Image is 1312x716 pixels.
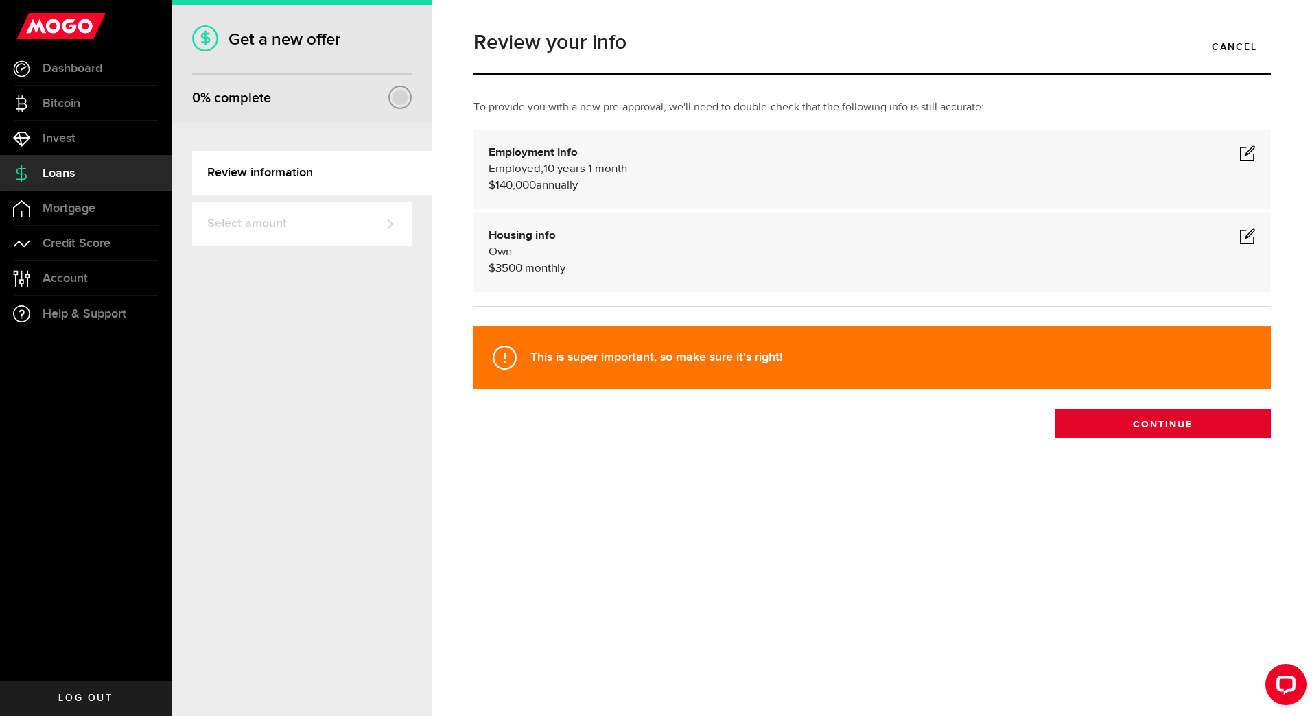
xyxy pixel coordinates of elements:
span: Log out [58,693,113,703]
p: To provide you with a new pre-approval, we'll need to double-check that the following info is sti... [473,99,1271,116]
b: Housing info [489,230,556,241]
span: $140,000 [489,180,536,191]
span: monthly [525,263,565,274]
span: Account [43,272,88,285]
span: Employed [489,163,541,175]
span: Mortgage [43,202,95,215]
span: Own [489,246,512,258]
strong: This is super important, so make sure it's right! [530,350,782,364]
b: Employment info [489,147,578,158]
span: Bitcoin [43,97,80,110]
span: Dashboard [43,62,102,75]
span: 3500 [495,263,522,274]
h1: Get a new offer [192,29,412,49]
a: Review information [192,151,432,195]
a: Select amount [192,202,412,246]
span: 0 [192,90,200,106]
span: Loans [43,167,75,180]
iframe: LiveChat chat widget [1254,658,1312,716]
span: Credit Score [43,237,110,250]
span: Help & Support [43,308,126,320]
span: $ [489,263,495,274]
div: % complete [192,86,271,110]
span: , [541,163,543,175]
a: Cancel [1198,32,1271,61]
button: Continue [1055,409,1271,438]
span: annually [536,180,578,191]
span: 10 years 1 month [543,163,627,175]
span: Invest [43,132,75,145]
h1: Review your info [473,32,1271,53]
